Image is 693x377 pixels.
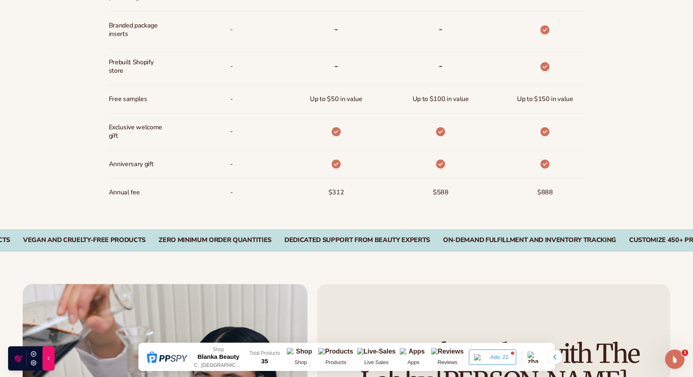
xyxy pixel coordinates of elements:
[230,124,233,139] span: -
[433,185,449,200] span: $588
[109,185,140,200] span: Annual fee
[517,92,573,107] span: Up to $150 in value
[284,236,430,244] div: Dedicated Support From Beauty Experts
[109,55,163,78] span: Prebuilt Shopify store
[443,236,616,244] div: On-Demand Fulfillment and Inventory Tracking
[23,236,146,244] div: Vegan and Cruelty-Free Products
[439,23,443,36] b: -
[665,350,685,369] iframe: Intercom live chat
[109,157,154,172] span: Anniversary gift
[109,18,163,42] span: Branded package inserts
[439,59,443,72] b: -
[230,22,233,37] span: -
[413,92,469,107] span: Up to $100 in value
[159,236,271,244] div: Zero Minimum Order QuantitieS
[230,157,233,172] span: -
[230,92,233,107] span: -
[310,92,362,107] span: Up to $50 in value
[537,185,553,200] span: $888
[109,120,163,143] span: Exclusive welcome gift
[230,185,233,200] span: -
[109,92,147,107] span: Free samples
[334,59,338,72] b: -
[682,350,688,356] span: 1
[230,59,233,74] span: -
[334,23,338,36] b: -
[328,185,344,200] span: $312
